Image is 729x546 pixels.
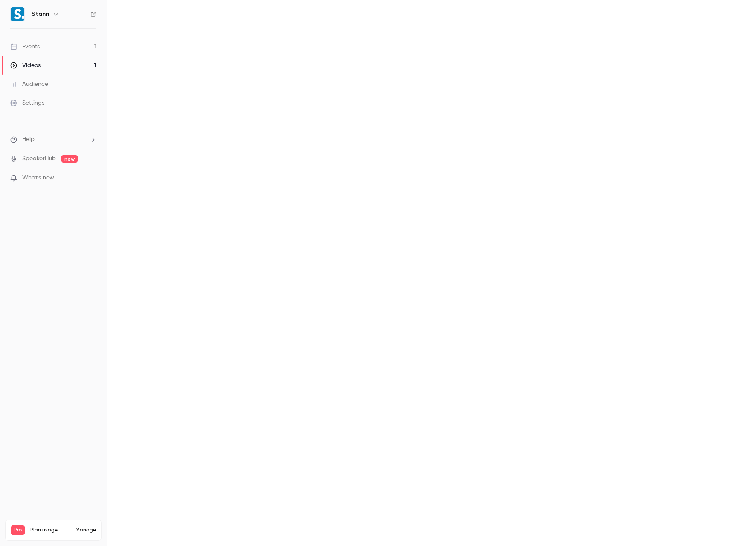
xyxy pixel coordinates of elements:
span: Plan usage [30,527,70,534]
div: Videos [10,61,41,70]
span: Pro [11,525,25,535]
a: SpeakerHub [22,154,56,163]
div: Events [10,42,40,51]
img: Stann [11,7,24,21]
span: What's new [22,173,54,182]
h6: Stann [32,10,49,18]
iframe: Noticeable Trigger [86,174,96,182]
div: Settings [10,99,44,107]
span: Help [22,135,35,144]
a: Manage [76,527,96,534]
li: help-dropdown-opener [10,135,96,144]
div: Audience [10,80,48,88]
span: new [61,155,78,163]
